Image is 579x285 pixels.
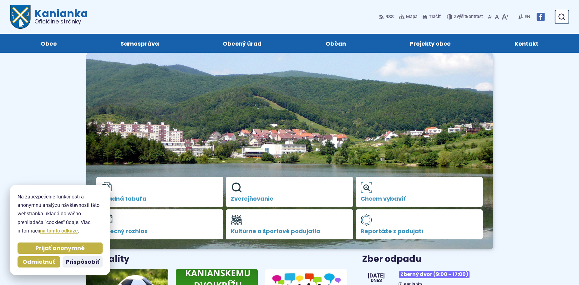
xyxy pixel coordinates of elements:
[197,34,287,53] a: Obecný úrad
[10,5,88,29] a: Logo Kanianka, prejsť na domovskú stránku.
[31,8,88,24] h1: Kanianka
[101,228,219,234] span: Obecný rozhlas
[34,19,88,24] span: Oficiálne stránky
[494,10,500,23] button: Nastaviť pôvodnú veľkosť písma
[63,256,103,267] button: Prispôsobiť
[361,196,478,202] span: Chcem vybaviť
[10,5,31,29] img: Prejsť na domovskú stránku
[429,14,441,20] span: Tlačiť
[96,209,224,239] a: Obecný rozhlas
[406,13,418,21] span: Mapa
[489,34,564,53] a: Kontakt
[515,34,538,53] span: Kontakt
[101,196,219,202] span: Úradná tabuľa
[385,13,394,21] span: RSS
[454,14,483,20] span: kontrast
[525,13,530,21] span: EN
[384,34,476,53] a: Projekty obce
[18,242,103,254] button: Prijať anonymné
[421,10,442,23] button: Tlačiť
[368,273,385,278] span: [DATE]
[447,10,484,23] button: Zvýšiťkontrast
[226,177,353,207] a: Zverejňovanie
[536,13,545,21] img: Prejsť na Facebook stránku
[15,34,82,53] a: Obec
[356,177,483,207] a: Chcem vybaviť
[18,192,103,235] p: Na zabezpečenie funkčnosti a anonymnú analýzu návštevnosti táto webstránka ukladá do vášho prehli...
[95,34,185,53] a: Samospráva
[487,10,494,23] button: Zmenšiť veľkosť písma
[96,177,224,207] a: Úradná tabuľa
[410,34,451,53] span: Projekty obce
[326,34,346,53] span: Občan
[356,209,483,239] a: Reportáže z podujatí
[361,228,478,234] span: Reportáže z podujatí
[379,10,395,23] a: RSS
[120,34,159,53] span: Samospráva
[231,228,348,234] span: Kultúrne a športové podujatia
[18,256,60,267] button: Odmietnuť
[40,228,78,234] a: na tomto odkaze
[231,196,348,202] span: Zverejňovanie
[23,258,55,266] span: Odmietnuť
[35,245,85,252] span: Prijať anonymné
[223,34,262,53] span: Obecný úrad
[66,258,99,266] span: Prispôsobiť
[300,34,372,53] a: Občan
[362,254,493,264] h3: Zber odpadu
[523,13,531,21] a: EN
[226,209,353,239] a: Kultúrne a športové podujatia
[399,271,470,278] span: Zberný dvor (9:00 – 17:00)
[41,34,57,53] span: Obec
[398,10,419,23] a: Mapa
[454,14,466,19] span: Zvýšiť
[500,10,510,23] button: Zväčšiť veľkosť písma
[368,278,385,283] span: Dnes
